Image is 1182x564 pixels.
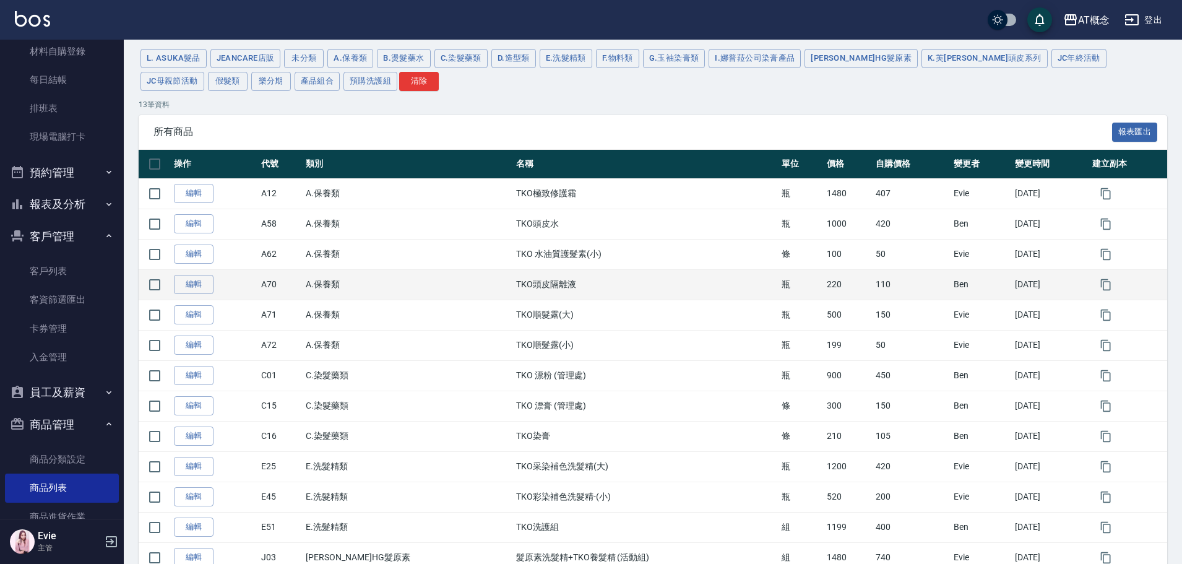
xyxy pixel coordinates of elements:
a: 編輯 [174,336,214,355]
td: A.保養類 [303,330,513,360]
th: 代號 [258,150,303,179]
td: [DATE] [1012,300,1090,330]
td: [DATE] [1012,482,1090,512]
td: Ben [951,421,1012,451]
a: 商品進貨作業 [5,503,119,531]
td: Evie [951,451,1012,482]
button: 報表及分析 [5,188,119,220]
button: 假髮類 [208,72,248,91]
td: A72 [258,330,303,360]
td: Ben [951,209,1012,239]
img: Logo [15,11,50,27]
button: G.玉袖染膏類 [643,49,705,68]
td: A62 [258,239,303,269]
button: 登出 [1119,9,1167,32]
td: TKO采染補色洗髮精(大) [513,451,779,482]
td: TKO頭皮隔離液 [513,269,779,300]
td: Evie [951,482,1012,512]
button: L. ASUKA髮品 [140,49,207,68]
td: 瓶 [779,300,823,330]
img: Person [10,529,35,554]
a: 編輯 [174,427,214,446]
a: 編輯 [174,396,214,415]
td: [DATE] [1012,391,1090,421]
td: E.洗髮精類 [303,512,513,542]
td: 瓶 [779,269,823,300]
td: E51 [258,512,303,542]
th: 變更者 [951,150,1012,179]
td: C16 [258,421,303,451]
span: 所有商品 [153,126,1112,138]
td: 420 [873,451,951,482]
td: C.染髮藥類 [303,421,513,451]
button: 報表匯出 [1112,123,1158,142]
td: Ben [951,360,1012,391]
td: A71 [258,300,303,330]
td: 105 [873,421,951,451]
td: 420 [873,209,951,239]
th: 單位 [779,150,823,179]
td: [DATE] [1012,451,1090,482]
td: [DATE] [1012,512,1090,542]
td: [DATE] [1012,421,1090,451]
td: [DATE] [1012,330,1090,360]
td: 50 [873,239,951,269]
td: TKO 漂膏 (管理處) [513,391,779,421]
a: 編輯 [174,457,214,476]
td: 407 [873,178,951,209]
td: [DATE] [1012,178,1090,209]
td: 110 [873,269,951,300]
th: 自購價格 [873,150,951,179]
a: 編輯 [174,184,214,203]
td: [DATE] [1012,269,1090,300]
td: [DATE] [1012,239,1090,269]
td: TKO順髮露(大) [513,300,779,330]
a: 編輯 [174,305,214,324]
a: 商品列表 [5,474,119,502]
button: 員工及薪資 [5,376,119,409]
td: TKO彩染補色洗髮精-(小) [513,482,779,512]
td: Ben [951,269,1012,300]
a: 每日結帳 [5,66,119,94]
th: 操作 [171,150,258,179]
th: 建立副本 [1089,150,1167,179]
button: AT概念 [1058,7,1115,33]
td: TKO極致修護霜 [513,178,779,209]
button: 未分類 [284,49,324,68]
button: I.娜普菈公司染膏產品 [709,49,801,68]
td: A12 [258,178,303,209]
a: 報表匯出 [1112,125,1158,137]
td: TKO順髮露(小) [513,330,779,360]
td: 1200 [824,451,873,482]
td: 條 [779,421,823,451]
td: TKO 漂粉 (管理處) [513,360,779,391]
td: 150 [873,391,951,421]
td: [DATE] [1012,360,1090,391]
td: Evie [951,300,1012,330]
p: 13 筆資料 [139,99,1167,110]
td: TKO 水油質護髮素(小) [513,239,779,269]
td: A70 [258,269,303,300]
td: E25 [258,451,303,482]
td: 500 [824,300,873,330]
td: 520 [824,482,873,512]
td: A.保養類 [303,178,513,209]
td: Ben [951,391,1012,421]
td: Ben [951,512,1012,542]
td: A.保養類 [303,239,513,269]
td: 瓶 [779,178,823,209]
td: 199 [824,330,873,360]
button: save [1027,7,1052,32]
td: 1480 [824,178,873,209]
a: 編輯 [174,366,214,385]
a: 材料自購登錄 [5,37,119,66]
button: 客戶管理 [5,220,119,253]
p: 主管 [38,542,101,553]
button: A.保養類 [327,49,373,68]
div: AT概念 [1078,12,1110,28]
td: TKO染膏 [513,421,779,451]
button: JC母親節活動 [140,72,204,91]
td: A.保養類 [303,209,513,239]
td: 組 [779,512,823,542]
td: 150 [873,300,951,330]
